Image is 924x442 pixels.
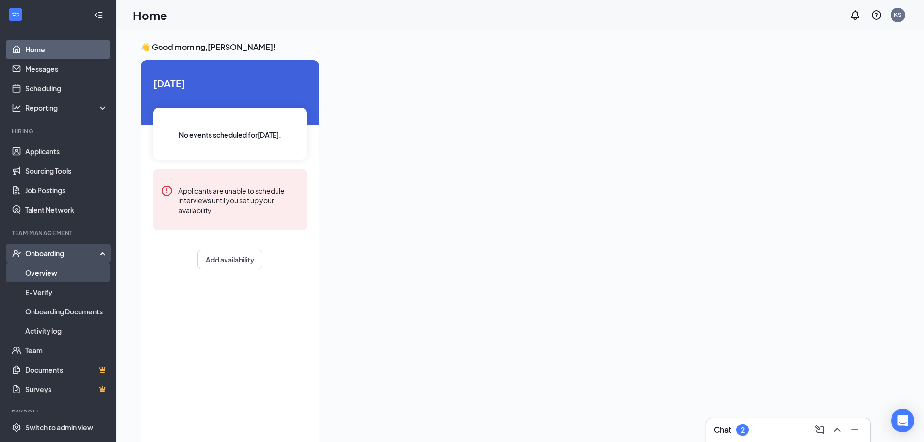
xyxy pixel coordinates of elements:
div: Switch to admin view [25,423,93,432]
svg: Error [161,185,173,196]
svg: QuestionInfo [871,9,882,21]
svg: UserCheck [12,248,21,258]
div: Onboarding [25,248,100,258]
button: Add availability [197,250,262,269]
h3: 👋 Good morning, [PERSON_NAME] ! [141,42,870,52]
h1: Home [133,7,167,23]
svg: WorkstreamLogo [11,10,20,19]
svg: Analysis [12,103,21,113]
a: SurveysCrown [25,379,108,399]
a: E-Verify [25,282,108,302]
div: 2 [741,426,745,434]
a: DocumentsCrown [25,360,108,379]
a: Team [25,341,108,360]
button: ChevronUp [829,422,845,438]
div: Hiring [12,127,106,135]
div: Open Intercom Messenger [891,409,914,432]
div: Payroll [12,409,106,417]
span: No events scheduled for [DATE] . [179,130,281,140]
a: Home [25,40,108,59]
a: Onboarding Documents [25,302,108,321]
button: Minimize [847,422,862,438]
div: Team Management [12,229,106,237]
svg: Collapse [94,10,103,20]
span: [DATE] [153,76,307,91]
h3: Chat [714,425,731,435]
button: ComposeMessage [812,422,827,438]
svg: ChevronUp [831,424,843,436]
svg: ComposeMessage [814,424,826,436]
a: Messages [25,59,108,79]
a: Talent Network [25,200,108,219]
svg: Notifications [849,9,861,21]
div: Reporting [25,103,109,113]
svg: Settings [12,423,21,432]
a: Scheduling [25,79,108,98]
a: Overview [25,263,108,282]
a: Applicants [25,142,108,161]
a: Activity log [25,321,108,341]
div: Applicants are unable to schedule interviews until you set up your availability. [178,185,299,215]
div: KS [894,11,902,19]
a: Sourcing Tools [25,161,108,180]
svg: Minimize [849,424,860,436]
a: Job Postings [25,180,108,200]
